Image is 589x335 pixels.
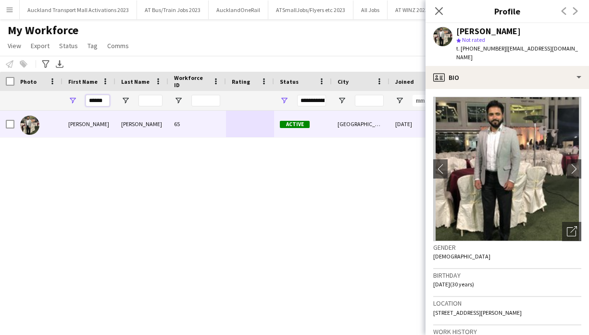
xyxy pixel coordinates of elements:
h3: Birthday [433,271,581,280]
img: Crew avatar or photo [433,97,581,241]
a: Export [27,39,53,52]
button: Open Filter Menu [121,96,130,105]
button: Auckland Transport Mall Activations 2023 [20,0,137,19]
span: Rating [232,78,250,85]
div: [PERSON_NAME] [456,27,521,36]
app-action-btn: Advanced filters [40,58,51,70]
span: [STREET_ADDRESS][PERSON_NAME] [433,309,522,316]
span: [DEMOGRAPHIC_DATA] [433,253,490,260]
button: ATSmallJobs/Flyers etc 2023 [268,0,353,19]
span: | [EMAIL_ADDRESS][DOMAIN_NAME] [456,45,578,61]
button: AucklandOneRail [209,0,268,19]
input: Joined Filter Input [413,95,441,106]
span: Tag [88,41,98,50]
span: Not rated [462,36,485,43]
a: Comms [103,39,133,52]
input: Workforce ID Filter Input [191,95,220,106]
span: t. [PHONE_NUMBER] [456,45,506,52]
h3: Gender [433,243,581,252]
span: Photo [20,78,37,85]
span: Export [31,41,50,50]
h3: Profile [426,5,589,17]
span: City [338,78,349,85]
button: Open Filter Menu [174,96,183,105]
span: My Workforce [8,23,78,38]
div: [GEOGRAPHIC_DATA] [332,111,389,137]
div: Bio [426,66,589,89]
a: Tag [84,39,101,52]
button: Open Filter Menu [68,96,77,105]
span: Active [280,121,310,128]
h3: Location [433,299,581,308]
span: Comms [107,41,129,50]
button: AT Bus/Train Jobs 2023 [137,0,209,19]
div: [DATE] [389,111,447,137]
div: [PERSON_NAME] [63,111,115,137]
span: Status [280,78,299,85]
button: AT WINZ 2023 [388,0,436,19]
img: Lokesh Adhav [20,116,39,135]
div: 65 [168,111,226,137]
span: View [8,41,21,50]
button: Open Filter Menu [280,96,288,105]
span: First Name [68,78,98,85]
input: First Name Filter Input [86,95,110,106]
span: Workforce ID [174,74,209,89]
button: Open Filter Menu [338,96,346,105]
button: Open Filter Menu [395,96,404,105]
input: Last Name Filter Input [138,95,163,106]
a: View [4,39,25,52]
span: [DATE] (30 years) [433,281,474,288]
span: Status [59,41,78,50]
app-action-btn: Export XLSX [54,58,65,70]
span: Joined [395,78,414,85]
button: All Jobs [353,0,388,19]
a: Status [55,39,82,52]
input: City Filter Input [355,95,384,106]
div: [PERSON_NAME] [115,111,168,137]
span: Last Name [121,78,150,85]
div: Open photos pop-in [562,222,581,241]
